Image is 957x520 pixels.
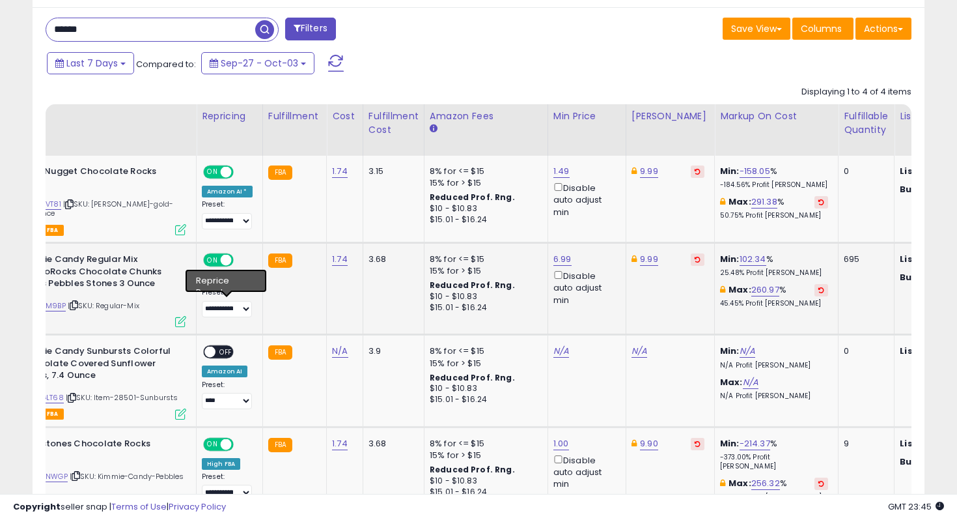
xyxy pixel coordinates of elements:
[204,255,221,266] span: ON
[430,383,538,394] div: $10 - $10.83
[42,409,64,420] span: FBA
[720,478,828,502] div: %
[720,165,740,177] b: Min:
[553,253,572,266] a: 6.99
[430,123,437,135] small: Amazon Fees.
[430,253,538,265] div: 8% for <= $15
[430,265,538,277] div: 15% for > $15
[844,253,884,265] div: 695
[430,280,515,291] b: Reduced Prof. Rng.
[232,167,253,178] span: OFF
[844,438,884,450] div: 9
[740,437,770,450] a: -214.37
[553,181,616,218] div: Disable auto adjust min
[221,57,298,70] span: Sep-27 - Oct-03
[66,392,178,403] span: | SKU: Item-28501-Sunbursts
[268,438,292,452] small: FBA
[368,438,414,450] div: 3.68
[720,438,828,471] div: %
[204,167,221,178] span: ON
[20,345,178,385] b: Kimmie Candy Sunbursts Colorful Chocolate Covered Sunflower Seeds, 7.4 Ounce
[285,18,336,40] button: Filters
[202,472,253,502] div: Preset:
[430,203,538,214] div: $10 - $10.83
[720,376,743,388] b: Max:
[844,109,889,137] div: Fulfillable Quantity
[430,464,515,475] b: Reduced Prof. Rng.
[169,500,226,513] a: Privacy Policy
[801,22,842,35] span: Columns
[743,376,758,389] a: N/A
[720,285,725,294] i: This overrides the store level max markup for this listing
[215,347,236,358] span: OFF
[740,165,770,178] a: -158.05
[430,166,538,177] div: 8% for <= $15
[553,437,569,450] a: 1.00
[202,109,257,123] div: Repricing
[430,192,515,203] b: Reduced Prof. Rng.
[720,196,828,220] div: %
[204,439,221,450] span: ON
[68,300,139,311] span: | SKU: Regular-Mix
[268,166,292,180] small: FBA
[844,345,884,357] div: 0
[740,253,766,266] a: 102.34
[136,58,196,70] span: Compared to:
[720,253,740,265] b: Min:
[430,476,538,487] div: $10 - $10.83
[201,52,314,74] button: Sep-27 - Oct-03
[640,437,658,450] a: 9.90
[720,345,740,357] b: Min:
[818,287,824,293] i: Revert to store-level Max Markup
[720,361,828,370] p: N/A Profit [PERSON_NAME]
[430,214,538,225] div: $15.01 - $16.24
[553,165,570,178] a: 1.49
[740,345,755,358] a: N/A
[368,345,414,357] div: 3.9
[430,177,538,189] div: 15% for > $15
[202,200,253,229] div: Preset:
[13,500,61,513] strong: Copyright
[720,166,828,190] div: %
[720,268,828,278] p: 25.48% Profit [PERSON_NAME]
[47,52,134,74] button: Last 7 Days
[640,253,658,266] a: 9.99
[715,104,839,156] th: The percentage added to the cost of goods (COGS) that forms the calculator for Min & Max prices.
[232,255,253,266] span: OFF
[332,253,348,266] a: 1.74
[430,302,538,313] div: $15.01 - $16.24
[332,109,357,123] div: Cost
[268,345,292,360] small: FBA
[728,195,751,208] b: Max:
[368,166,414,177] div: 3.15
[430,438,538,450] div: 8% for <= $15
[751,283,779,296] a: 260.97
[430,291,538,302] div: $10 - $10.83
[631,109,709,123] div: [PERSON_NAME]
[720,109,833,123] div: Markup on Cost
[430,358,538,369] div: 15% for > $15
[20,253,178,293] b: Kimmie Candy Regular Mix ChocoRocks Chocolate Chunks Rocks Pebbles Stones 3 Ounce
[332,345,348,358] a: N/A
[20,438,178,454] b: Gemstones Chocolate Rocks
[430,394,538,405] div: $15.01 - $16.24
[553,345,569,358] a: N/A
[720,211,828,220] p: 50.75% Profit [PERSON_NAME]
[66,57,118,70] span: Last 7 Days
[844,166,884,177] div: 0
[202,381,253,410] div: Preset:
[430,345,538,357] div: 8% for <= $15
[232,439,253,450] span: OFF
[268,253,292,268] small: FBA
[430,109,542,123] div: Amazon Fees
[553,109,620,123] div: Min Price
[202,186,253,197] div: Amazon AI *
[720,392,828,401] p: N/A Profit [PERSON_NAME]
[720,181,828,190] p: -184.56% Profit [PERSON_NAME]
[553,268,616,306] div: Disable auto adjust min
[792,18,853,40] button: Columns
[332,165,348,178] a: 1.74
[202,274,253,285] div: Win BuyBox *
[720,437,740,450] b: Min:
[430,372,515,383] b: Reduced Prof. Rng.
